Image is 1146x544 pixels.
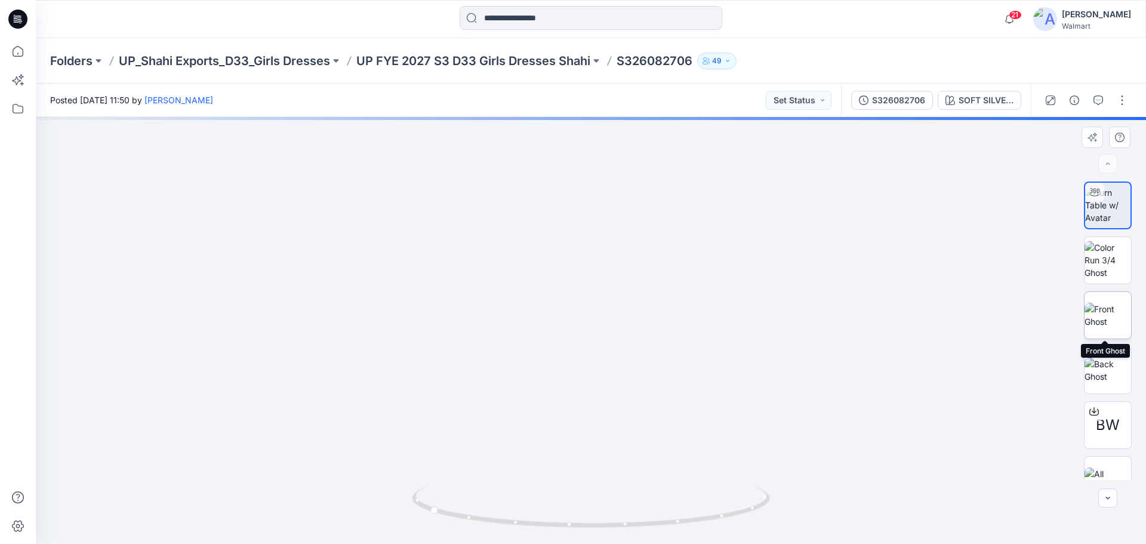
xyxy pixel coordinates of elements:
[712,54,722,67] p: 49
[1085,358,1131,383] img: Back Ghost
[1009,10,1022,20] span: 21
[119,53,330,69] a: UP_Shahi Exports_D33_Girls Dresses
[1096,414,1120,436] span: BW
[144,95,213,105] a: [PERSON_NAME]
[1065,91,1084,110] button: Details
[938,91,1021,110] button: SOFT SILVER 1
[1085,468,1131,493] img: All colorways
[959,94,1013,107] div: SOFT SILVER 1
[1062,21,1131,30] div: Walmart
[50,94,213,106] span: Posted [DATE] 11:50 by
[1062,7,1131,21] div: [PERSON_NAME]
[50,53,93,69] a: Folders
[1085,186,1130,224] img: Turn Table w/ Avatar
[872,94,925,107] div: S326082706
[851,91,933,110] button: S326082706
[1085,303,1131,328] img: Front Ghost
[1033,7,1057,31] img: avatar
[1085,241,1131,279] img: Color Run 3/4 Ghost
[617,53,692,69] p: S326082706
[356,53,590,69] a: UP FYE 2027 S3 D33 Girls Dresses Shahi
[697,53,737,69] button: 49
